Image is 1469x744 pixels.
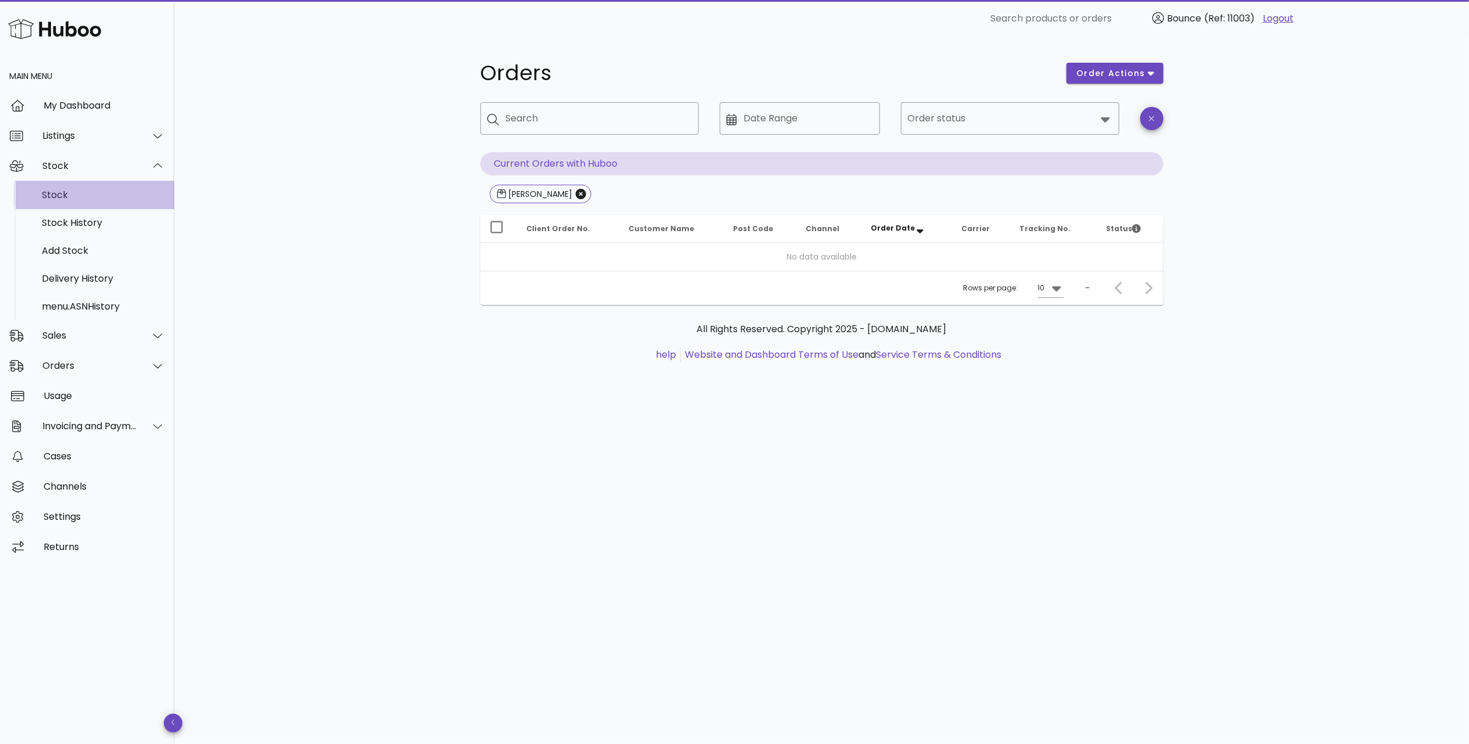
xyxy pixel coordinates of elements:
[480,243,1163,271] td: No data available
[964,271,1064,305] div: Rows per page:
[480,63,1053,84] h1: Orders
[42,217,165,228] div: Stock History
[724,215,796,243] th: Post Code
[1076,67,1145,80] span: order actions
[1167,12,1201,25] span: Bounce
[796,215,861,243] th: Channel
[44,390,165,401] div: Usage
[506,188,572,200] div: [PERSON_NAME]
[620,215,724,243] th: Customer Name
[806,224,839,233] span: Channel
[1066,63,1163,84] button: order actions
[1038,279,1064,297] div: 10Rows per page:
[44,541,165,552] div: Returns
[1038,283,1045,293] div: 10
[44,481,165,492] div: Channels
[44,451,165,462] div: Cases
[952,215,1010,243] th: Carrier
[876,348,1001,361] a: Service Terms & Conditions
[1263,12,1294,26] a: Logout
[1204,12,1255,25] span: (Ref: 11003)
[527,224,591,233] span: Client Order No.
[42,130,137,141] div: Listings
[901,102,1119,135] div: Order status
[8,16,101,41] img: Huboo Logo
[576,189,586,199] button: Close
[1011,215,1097,243] th: Tracking No.
[44,511,165,522] div: Settings
[42,189,165,200] div: Stock
[961,224,990,233] span: Carrier
[656,348,676,361] a: help
[629,224,695,233] span: Customer Name
[42,273,165,284] div: Delivery History
[861,215,952,243] th: Order Date: Sorted descending. Activate to remove sorting.
[42,245,165,256] div: Add Stock
[733,224,773,233] span: Post Code
[42,420,137,432] div: Invoicing and Payments
[685,348,859,361] a: Website and Dashboard Terms of Use
[42,301,165,312] div: menu.ASNHistory
[1097,215,1163,243] th: Status
[480,152,1163,175] p: Current Orders with Huboo
[518,215,620,243] th: Client Order No.
[42,360,137,371] div: Orders
[871,223,915,233] span: Order Date
[681,348,1001,362] li: and
[44,100,165,111] div: My Dashboard
[1086,283,1090,293] div: –
[1020,224,1071,233] span: Tracking No.
[42,160,137,171] div: Stock
[1106,224,1141,233] span: Status
[490,322,1154,336] p: All Rights Reserved. Copyright 2025 - [DOMAIN_NAME]
[42,330,137,341] div: Sales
